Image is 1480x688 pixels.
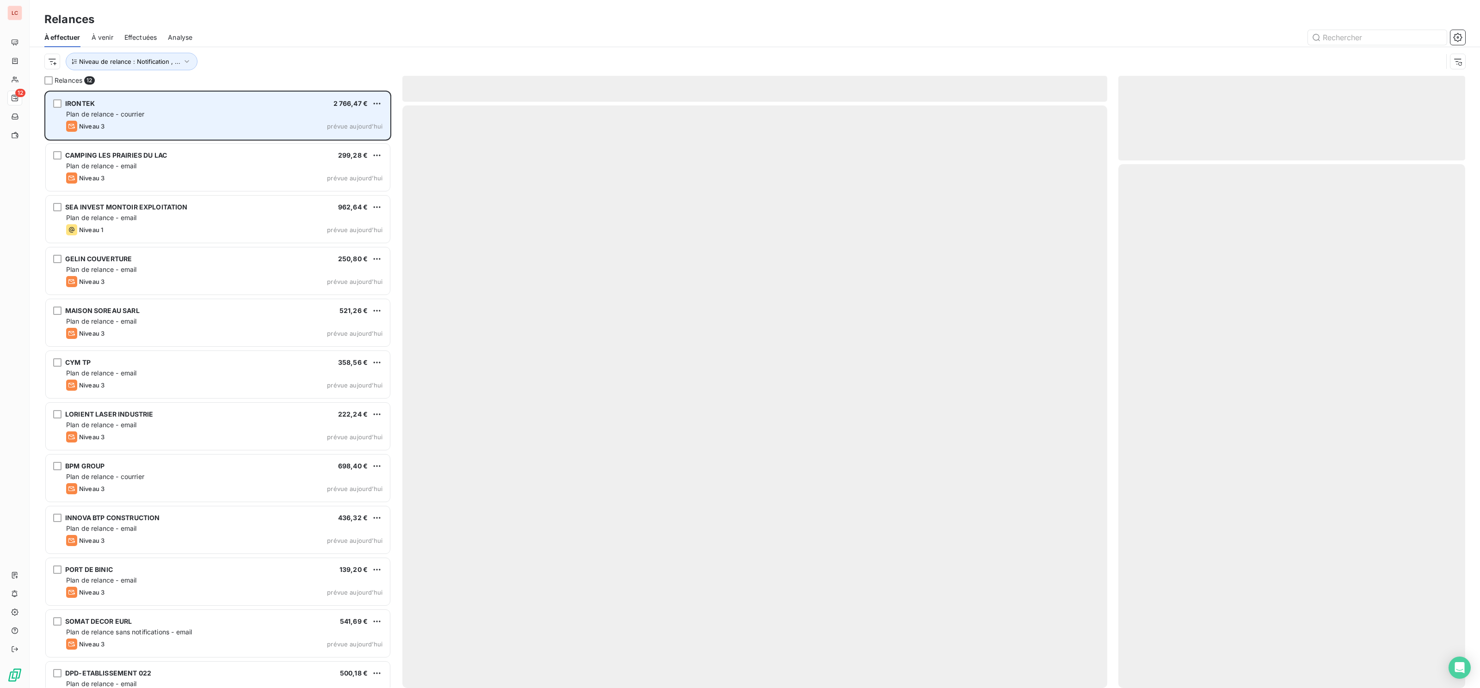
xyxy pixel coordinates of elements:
[168,33,192,42] span: Analyse
[66,265,136,273] span: Plan de relance - email
[327,381,382,389] span: prévue aujourd’hui
[327,278,382,285] span: prévue aujourd’hui
[65,307,140,314] span: MAISON SOREAU SARL
[79,174,105,182] span: Niveau 3
[65,410,153,418] span: LORIENT LASER INDUSTRIE
[79,226,103,233] span: Niveau 1
[44,11,94,28] h3: Relances
[338,410,368,418] span: 222,24 €
[65,358,91,366] span: CYM TP
[44,91,391,688] div: grid
[65,151,167,159] span: CAMPING LES PRAIRIES DU LAC
[79,589,105,596] span: Niveau 3
[338,358,368,366] span: 358,56 €
[79,381,105,389] span: Niveau 3
[79,330,105,337] span: Niveau 3
[79,537,105,544] span: Niveau 3
[327,226,382,233] span: prévue aujourd’hui
[15,89,25,97] span: 12
[66,53,197,70] button: Niveau de relance : Notification , ...
[338,203,368,211] span: 962,64 €
[66,110,144,118] span: Plan de relance - courrier
[65,617,132,625] span: SOMAT DECOR EURL
[7,668,22,682] img: Logo LeanPay
[338,255,368,263] span: 250,80 €
[55,76,82,85] span: Relances
[327,123,382,130] span: prévue aujourd’hui
[66,317,136,325] span: Plan de relance - email
[327,330,382,337] span: prévue aujourd’hui
[66,162,136,170] span: Plan de relance - email
[84,76,94,85] span: 12
[65,203,188,211] span: SEA INVEST MONTOIR EXPLOITATION
[338,462,368,470] span: 698,40 €
[327,485,382,492] span: prévue aujourd’hui
[44,33,80,42] span: À effectuer
[79,278,105,285] span: Niveau 3
[66,576,136,584] span: Plan de relance - email
[65,669,151,677] span: DPD-ETABLISSEMENT 022
[7,6,22,20] div: LC
[79,485,105,492] span: Niveau 3
[327,640,382,648] span: prévue aujourd’hui
[65,255,132,263] span: GELIN COUVERTURE
[66,680,136,688] span: Plan de relance - email
[92,33,113,42] span: À venir
[66,369,136,377] span: Plan de relance - email
[338,514,368,522] span: 436,32 €
[1308,30,1447,45] input: Rechercher
[339,565,368,573] span: 139,20 €
[339,307,368,314] span: 521,26 €
[65,514,160,522] span: INNOVA BTP CONSTRUCTION
[65,462,105,470] span: BPM GROUP
[124,33,157,42] span: Effectuées
[333,99,368,107] span: 2 766,47 €
[65,99,95,107] span: IRONTEK
[66,214,136,221] span: Plan de relance - email
[65,565,113,573] span: PORT DE BINIC
[327,589,382,596] span: prévue aujourd’hui
[340,617,368,625] span: 541,69 €
[340,669,368,677] span: 500,18 €
[79,58,180,65] span: Niveau de relance : Notification , ...
[327,174,382,182] span: prévue aujourd’hui
[327,537,382,544] span: prévue aujourd’hui
[79,640,105,648] span: Niveau 3
[66,628,192,636] span: Plan de relance sans notifications - email
[79,433,105,441] span: Niveau 3
[327,433,382,441] span: prévue aujourd’hui
[66,421,136,429] span: Plan de relance - email
[79,123,105,130] span: Niveau 3
[66,524,136,532] span: Plan de relance - email
[1449,657,1471,679] div: Open Intercom Messenger
[338,151,368,159] span: 299,28 €
[66,473,144,480] span: Plan de relance - courrier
